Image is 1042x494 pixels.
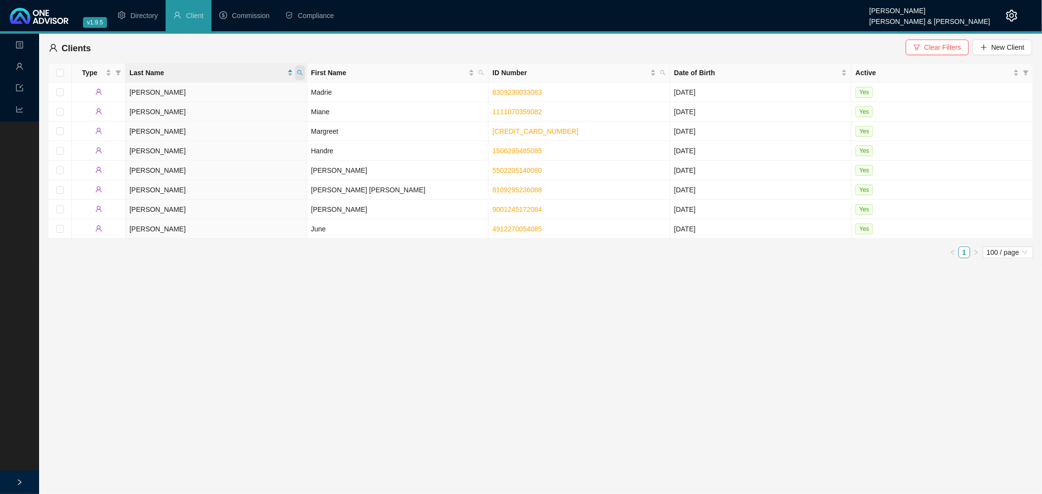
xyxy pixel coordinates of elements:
[186,12,204,20] span: Client
[492,147,542,155] a: 1506295485085
[95,147,102,154] span: user
[95,225,102,232] span: user
[660,70,666,76] span: search
[16,479,23,486] span: right
[307,102,489,122] td: Miane
[95,186,102,193] span: user
[295,65,305,80] span: search
[298,12,334,20] span: Compliance
[76,67,104,78] span: Type
[307,141,489,161] td: Handre
[126,161,307,180] td: [PERSON_NAME]
[492,67,648,78] span: ID Number
[855,185,873,195] span: Yes
[126,82,307,102] td: [PERSON_NAME]
[307,122,489,141] td: Margreet
[658,65,668,80] span: search
[307,219,489,239] td: June
[492,186,542,194] a: 8109295236088
[492,88,542,96] a: 8309230033083
[970,247,982,258] button: right
[126,102,307,122] td: [PERSON_NAME]
[855,145,873,156] span: Yes
[980,44,987,51] span: plus
[307,82,489,102] td: Madrie
[489,63,670,82] th: ID Number
[95,108,102,115] span: user
[62,43,91,53] span: Clients
[950,249,956,255] span: left
[855,106,873,117] span: Yes
[285,11,293,19] span: safety
[95,127,102,134] span: user
[855,165,873,176] span: Yes
[492,127,578,135] a: [CREDIT_CARD_NUMBER]
[232,12,270,20] span: Commission
[476,65,486,80] span: search
[855,126,873,137] span: Yes
[95,206,102,212] span: user
[855,204,873,215] span: Yes
[670,219,852,239] td: [DATE]
[987,247,1029,258] span: 100 / page
[72,63,126,82] th: Type
[126,180,307,200] td: [PERSON_NAME]
[670,102,852,122] td: [DATE]
[947,247,958,258] li: Previous Page
[478,70,484,76] span: search
[126,122,307,141] td: [PERSON_NAME]
[113,65,123,80] span: filter
[947,247,958,258] button: left
[307,200,489,219] td: [PERSON_NAME]
[492,166,542,174] a: 5502205140080
[1023,70,1029,76] span: filter
[870,2,990,13] div: [PERSON_NAME]
[219,11,227,19] span: dollar
[492,225,542,233] a: 4912270054085
[855,67,1011,78] span: Active
[16,80,23,99] span: import
[49,43,58,52] span: user
[126,141,307,161] td: [PERSON_NAME]
[670,161,852,180] td: [DATE]
[1006,10,1018,21] span: setting
[307,63,489,82] th: First Name
[855,224,873,234] span: Yes
[924,42,961,53] span: Clear Filters
[129,67,285,78] span: Last Name
[492,108,542,116] a: 1111070359082
[670,141,852,161] td: [DATE]
[307,161,489,180] td: [PERSON_NAME]
[126,200,307,219] td: [PERSON_NAME]
[115,70,121,76] span: filter
[991,42,1024,53] span: New Client
[855,87,873,98] span: Yes
[307,180,489,200] td: [PERSON_NAME] [PERSON_NAME]
[958,247,970,258] li: 1
[130,12,158,20] span: Directory
[983,247,1033,258] div: Page Size
[670,63,852,82] th: Date of Birth
[973,40,1032,55] button: New Client
[670,200,852,219] td: [DATE]
[126,219,307,239] td: [PERSON_NAME]
[1021,65,1031,80] span: filter
[959,247,970,258] a: 1
[674,67,840,78] span: Date of Birth
[16,58,23,78] span: user
[851,63,1033,82] th: Active
[492,206,542,213] a: 9001245172084
[83,17,107,28] span: v1.9.5
[311,67,467,78] span: First Name
[914,44,920,51] span: filter
[16,37,23,56] span: profile
[95,88,102,95] span: user
[118,11,126,19] span: setting
[970,247,982,258] li: Next Page
[16,101,23,121] span: line-chart
[297,70,303,76] span: search
[10,8,68,24] img: 2df55531c6924b55f21c4cf5d4484680-logo-light.svg
[173,11,181,19] span: user
[906,40,969,55] button: Clear Filters
[973,249,979,255] span: right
